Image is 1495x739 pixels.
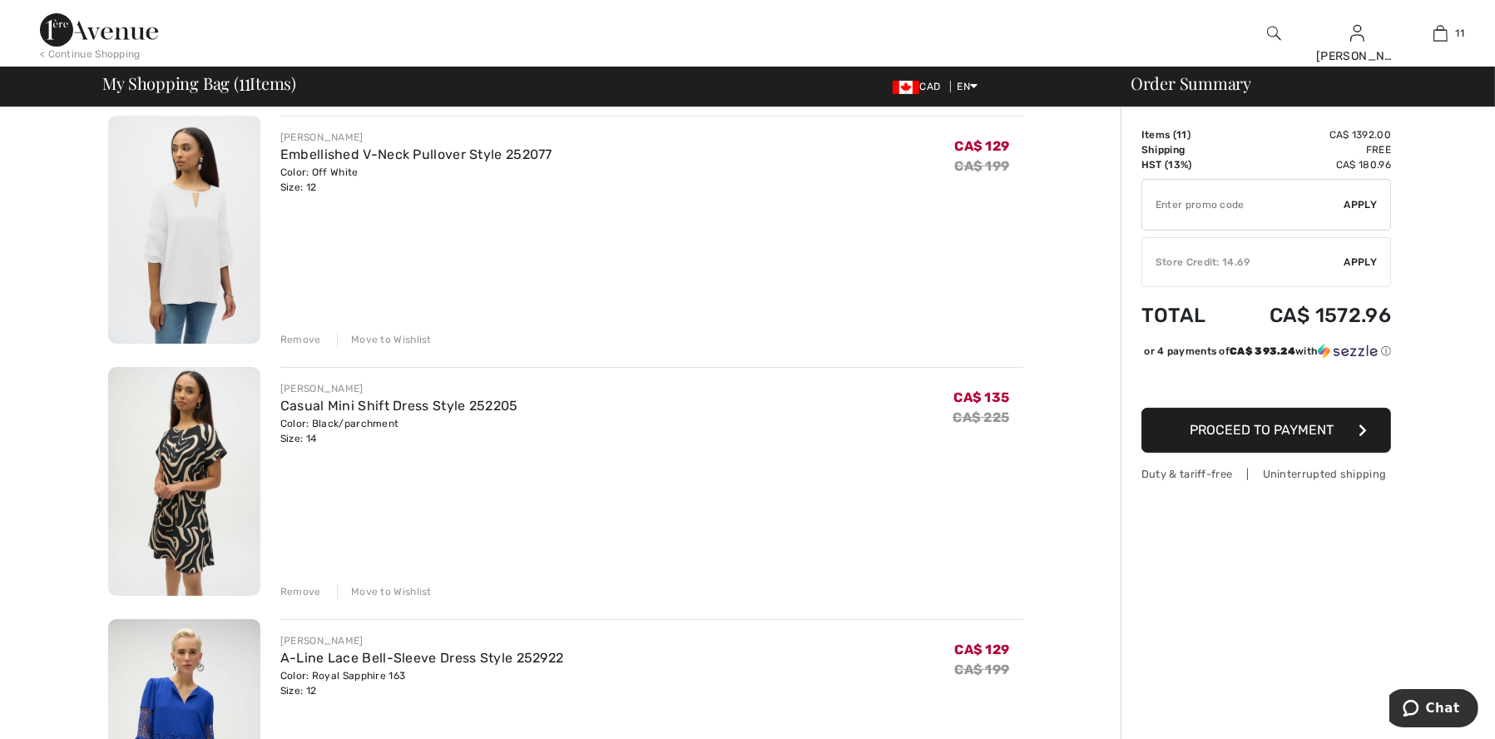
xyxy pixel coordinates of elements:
img: search the website [1267,23,1281,43]
div: Store Credit: 14.69 [1142,255,1344,270]
span: Proceed to Payment [1191,422,1334,438]
span: CA$ 129 [954,138,1009,154]
div: Color: Off White Size: 12 [280,165,552,195]
img: My Info [1350,23,1364,43]
div: Remove [280,332,321,347]
div: [PERSON_NAME] [280,381,518,396]
img: Sezzle [1318,344,1378,359]
span: CA$ 129 [954,642,1009,657]
button: Proceed to Payment [1141,408,1391,453]
div: or 4 payments ofCA$ 393.24withSezzle Click to learn more about Sezzle [1141,344,1391,365]
a: Sign In [1350,25,1364,41]
input: Promo code [1142,180,1344,230]
span: 11 [1456,26,1465,41]
span: 11 [239,71,250,92]
span: Apply [1344,197,1378,212]
div: or 4 payments of with [1144,344,1391,359]
a: Casual Mini Shift Dress Style 252205 [280,398,518,414]
span: CAD [893,81,947,92]
div: Color: Royal Sapphire 163 Size: 12 [280,668,564,698]
div: Duty & tariff-free | Uninterrupted shipping [1141,466,1391,482]
img: My Bag [1433,23,1448,43]
span: My Shopping Bag ( Items) [103,75,297,92]
a: Embellished V-Neck Pullover Style 252077 [280,146,552,162]
span: Apply [1344,255,1378,270]
div: Color: Black/parchment Size: 14 [280,416,518,446]
span: CA$ 135 [953,389,1009,405]
a: 11 [1399,23,1481,43]
img: Canadian Dollar [893,81,919,94]
s: CA$ 199 [954,158,1009,174]
div: < Continue Shopping [40,47,141,62]
td: CA$ 1392.00 [1228,127,1391,142]
img: Casual Mini Shift Dress Style 252205 [108,367,260,596]
iframe: PayPal-paypal [1141,365,1391,402]
td: Total [1141,287,1228,344]
img: 1ère Avenue [40,13,158,47]
td: CA$ 1572.96 [1228,287,1391,344]
td: HST (13%) [1141,157,1228,172]
div: [PERSON_NAME] [280,130,552,145]
a: A-Line Lace Bell-Sleeve Dress Style 252922 [280,650,564,666]
s: CA$ 225 [953,409,1009,425]
s: CA$ 199 [954,662,1009,677]
span: 11 [1176,129,1187,141]
td: CA$ 180.96 [1228,157,1391,172]
span: CA$ 393.24 [1230,345,1295,357]
div: [PERSON_NAME] [280,633,564,648]
div: Move to Wishlist [337,332,432,347]
td: Free [1228,142,1391,157]
iframe: Opens a widget where you can chat to one of our agents [1389,689,1478,731]
td: Items ( ) [1141,127,1228,142]
div: Move to Wishlist [337,584,432,599]
td: Shipping [1141,142,1228,157]
div: Order Summary [1111,75,1485,92]
span: EN [958,81,978,92]
div: Remove [280,584,321,599]
div: [PERSON_NAME] [1316,47,1398,65]
img: Embellished V-Neck Pullover Style 252077 [108,116,260,345]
